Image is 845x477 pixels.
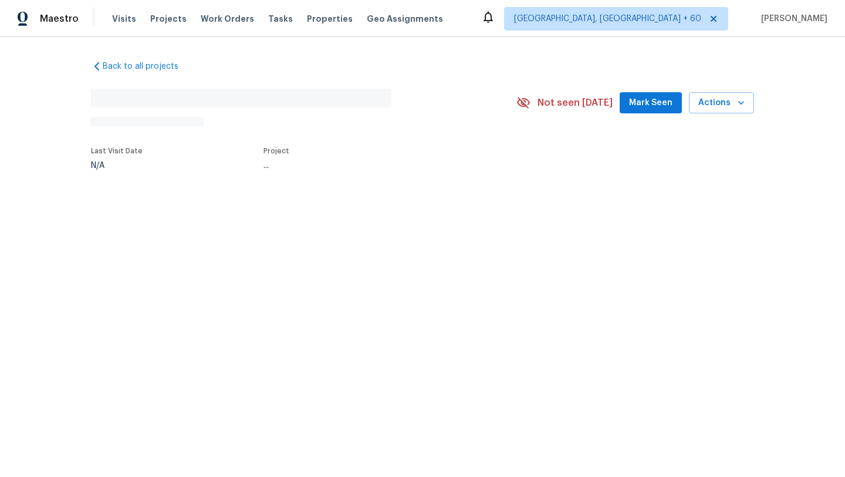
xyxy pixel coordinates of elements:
span: Actions [698,96,745,110]
span: Geo Assignments [367,13,443,25]
span: Mark Seen [629,96,672,110]
span: Properties [307,13,353,25]
span: [GEOGRAPHIC_DATA], [GEOGRAPHIC_DATA] + 60 [514,13,701,25]
span: Work Orders [201,13,254,25]
span: [PERSON_NAME] [756,13,827,25]
span: Project [263,147,289,154]
span: Tasks [268,15,293,23]
button: Actions [689,92,754,114]
div: N/A [91,162,143,170]
span: Last Visit Date [91,147,143,154]
a: Back to all projects [91,61,204,72]
span: Not seen [DATE] [538,97,613,109]
span: Maestro [40,13,79,25]
div: ... [263,162,489,170]
span: Projects [150,13,187,25]
span: Visits [112,13,136,25]
button: Mark Seen [620,92,682,114]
